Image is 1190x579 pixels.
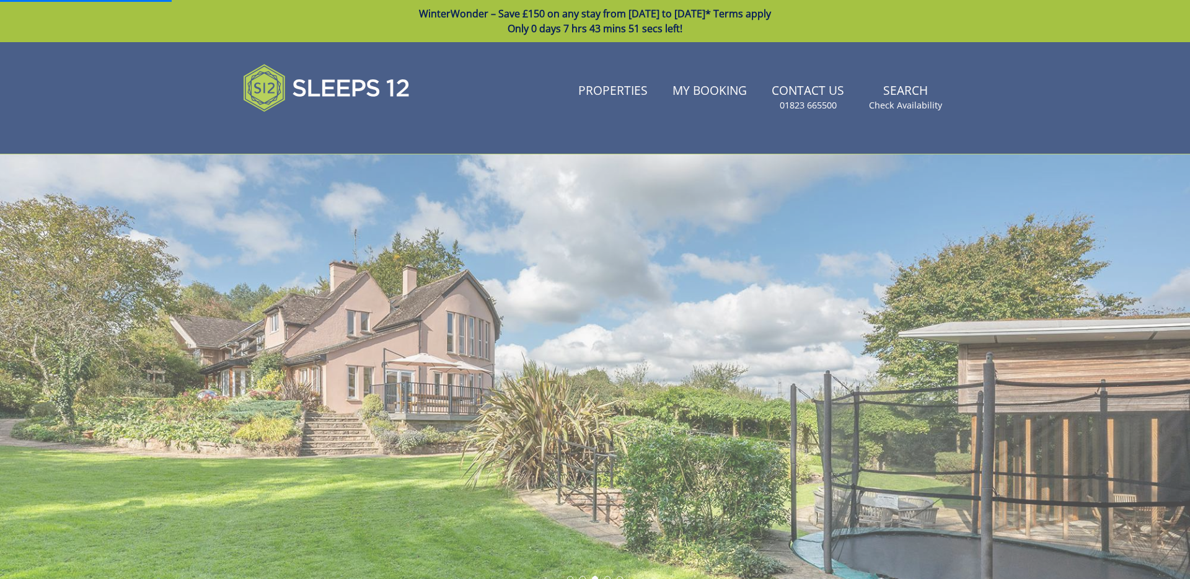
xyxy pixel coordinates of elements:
small: Check Availability [869,99,942,112]
a: SearchCheck Availability [864,77,947,118]
img: Sleeps 12 [243,57,410,119]
span: Only 0 days 7 hrs 43 mins 51 secs left! [508,22,682,35]
iframe: Customer reviews powered by Trustpilot [237,126,367,137]
a: Contact Us01823 665500 [767,77,849,118]
a: My Booking [668,77,752,105]
a: Properties [573,77,653,105]
small: 01823 665500 [780,99,837,112]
